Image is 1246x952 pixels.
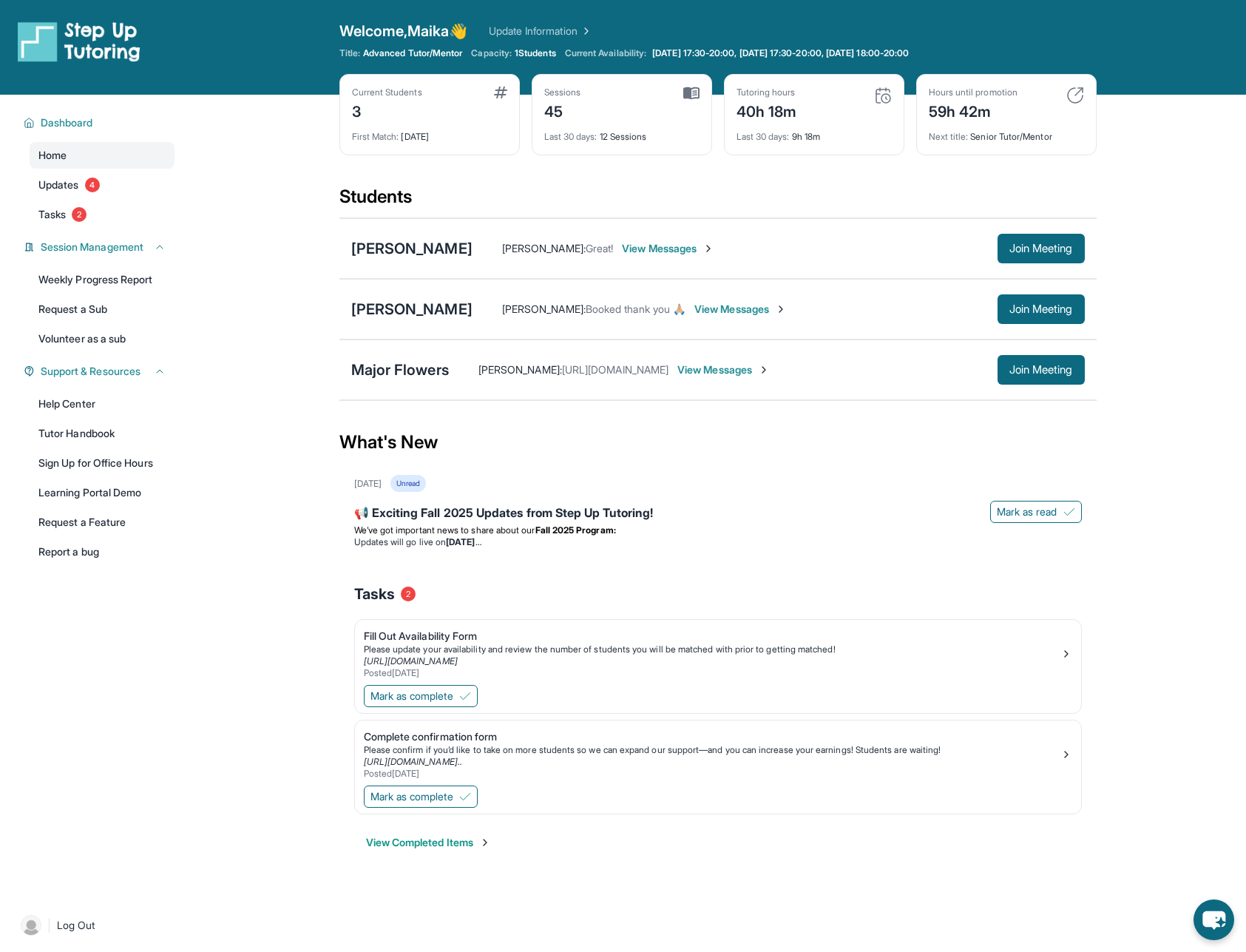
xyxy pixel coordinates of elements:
[364,629,1060,644] div: Fill Out Availability Form
[30,509,175,536] a: Request a Feature
[339,47,360,59] span: Title:
[30,325,175,352] a: Volunteer as a sub
[401,587,416,601] span: 2
[30,172,175,198] a: Updates4
[390,475,426,492] div: Unread
[1063,506,1075,518] img: Mark as read
[352,87,422,98] div: Current Students
[30,266,175,293] a: Weekly Progress Report
[694,302,787,317] span: View Messages
[998,294,1085,324] button: Join Meeting
[339,410,1097,475] div: What's New
[41,115,93,130] span: Dashboard
[1009,365,1073,374] span: Join Meeting
[364,756,462,767] a: [URL][DOMAIN_NAME]..
[758,364,770,376] img: Chevron-Right
[622,241,714,256] span: View Messages
[929,131,969,142] span: Next title :
[366,835,491,850] button: View Completed Items
[446,536,481,547] strong: [DATE]
[370,789,453,804] span: Mark as complete
[351,359,449,380] div: Major Flowers
[364,685,478,707] button: Mark as complete
[535,524,616,536] strong: Fall 2025 Program:
[30,539,175,565] a: Report a bug
[929,87,1018,98] div: Hours until promotion
[683,87,700,100] img: card
[775,303,787,315] img: Chevron-Right
[489,24,592,38] a: Update Information
[578,24,592,38] img: Chevron Right
[30,142,175,169] a: Home
[354,584,395,604] span: Tasks
[57,918,95,933] span: Log Out
[35,115,166,130] button: Dashboard
[1009,244,1073,253] span: Join Meeting
[21,915,41,936] img: user-img
[72,207,87,222] span: 2
[544,98,581,122] div: 45
[929,98,1018,122] div: 59h 42m
[459,791,471,803] img: Mark as complete
[363,47,462,59] span: Advanced Tutor/Mentor
[30,479,175,506] a: Learning Portal Demo
[494,87,507,98] img: card
[41,364,140,379] span: Support & Resources
[35,240,166,254] button: Session Management
[47,916,51,934] span: |
[41,240,143,254] span: Session Management
[30,420,175,447] a: Tutor Handbook
[990,501,1082,523] button: Mark as read
[652,47,909,59] span: [DATE] 17:30-20:00, [DATE] 17:30-20:00, [DATE] 18:00-20:00
[364,667,1060,679] div: Posted [DATE]
[649,47,912,59] a: [DATE] 17:30-20:00, [DATE] 17:30-20:00, [DATE] 18:00-20:00
[370,689,453,703] span: Mark as complete
[1066,87,1084,104] img: card
[998,355,1085,385] button: Join Meeting
[351,299,473,320] div: [PERSON_NAME]
[586,303,685,315] span: Booked thank you 🙏🏼
[929,122,1084,143] div: Senior Tutor/Mentor
[997,504,1057,519] span: Mark as read
[998,234,1085,263] button: Join Meeting
[339,21,468,41] span: Welcome, Maika 👋
[502,303,586,315] span: [PERSON_NAME] :
[737,131,790,142] span: Last 30 days :
[30,296,175,323] a: Request a Sub
[352,131,399,142] span: First Match :
[85,178,100,192] span: 4
[354,536,1082,548] li: Updates will go live on
[737,87,797,98] div: Tutoring hours
[364,655,458,666] a: [URL][DOMAIN_NAME]
[364,729,1060,744] div: Complete confirmation form
[677,362,770,377] span: View Messages
[364,768,1060,780] div: Posted [DATE]
[351,238,473,259] div: [PERSON_NAME]
[18,21,140,62] img: logo
[1009,305,1073,314] span: Join Meeting
[737,98,797,122] div: 40h 18m
[737,122,892,143] div: 9h 18m
[364,644,1060,655] div: Please update your availability and review the number of students you will be matched with prior ...
[364,744,1060,756] div: Please confirm if you’d like to take on more students so we can expand our support—and you can in...
[30,201,175,228] a: Tasks2
[15,909,175,942] a: |Log Out
[471,47,512,59] span: Capacity:
[38,148,67,163] span: Home
[339,185,1097,217] div: Students
[30,391,175,417] a: Help Center
[354,504,1082,524] div: 📢 Exciting Fall 2025 Updates from Step Up Tutoring!
[354,524,535,536] span: We’ve got important news to share about our
[1193,899,1234,940] button: chat-button
[544,122,700,143] div: 12 Sessions
[352,98,422,122] div: 3
[355,720,1081,783] a: Complete confirmation formPlease confirm if you’d like to take on more students so we can expand ...
[352,122,507,143] div: [DATE]
[544,87,581,98] div: Sessions
[459,690,471,702] img: Mark as complete
[35,364,166,379] button: Support & Resources
[38,207,66,222] span: Tasks
[562,363,668,376] span: [URL][DOMAIN_NAME]
[478,363,562,376] span: [PERSON_NAME] :
[544,131,597,142] span: Last 30 days :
